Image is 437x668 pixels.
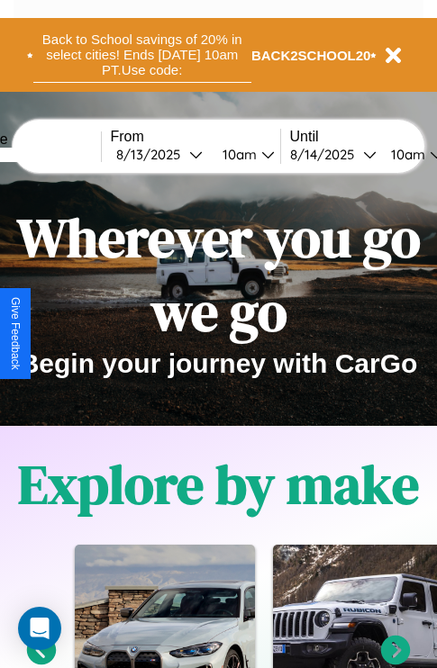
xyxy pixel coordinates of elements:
[9,297,22,370] div: Give Feedback
[382,146,430,163] div: 10am
[111,129,280,145] label: From
[18,447,419,521] h1: Explore by make
[33,27,251,83] button: Back to School savings of 20% in select cities! Ends [DATE] 10am PT.Use code:
[290,146,363,163] div: 8 / 14 / 2025
[214,146,261,163] div: 10am
[208,145,280,164] button: 10am
[111,145,208,164] button: 8/13/2025
[18,607,61,650] div: Open Intercom Messenger
[251,48,371,63] b: BACK2SCHOOL20
[116,146,189,163] div: 8 / 13 / 2025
